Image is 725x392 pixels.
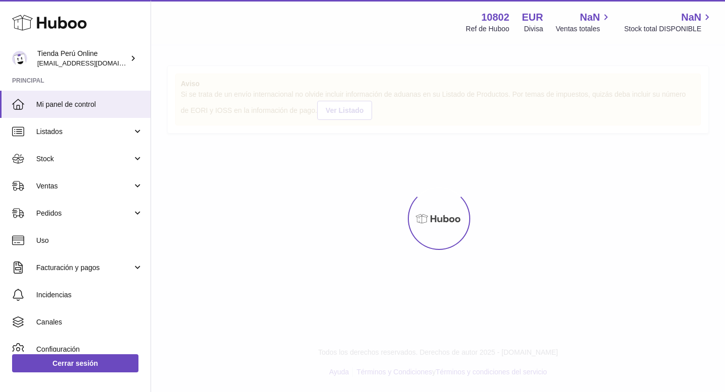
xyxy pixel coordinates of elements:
div: Ref de Huboo [466,24,509,34]
span: Stock [36,154,132,164]
strong: EUR [522,11,543,24]
span: Facturación y pagos [36,263,132,273]
span: Incidencias [36,290,143,300]
div: Divisa [524,24,543,34]
a: NaN Ventas totales [556,11,612,34]
span: Listados [36,127,132,137]
span: Configuración [36,345,143,354]
a: Cerrar sesión [12,354,138,372]
span: Stock total DISPONIBLE [624,24,713,34]
span: Uso [36,236,143,245]
div: Tienda Perú Online [37,49,128,68]
img: contacto@tiendaperuonline.com [12,51,27,66]
span: Pedidos [36,209,132,218]
span: Ventas [36,181,132,191]
a: NaN Stock total DISPONIBLE [624,11,713,34]
span: NaN [580,11,600,24]
span: Canales [36,317,143,327]
strong: 10802 [481,11,510,24]
span: NaN [681,11,701,24]
span: Ventas totales [556,24,612,34]
span: [EMAIL_ADDRESS][DOMAIN_NAME] [37,59,148,67]
span: Mi panel de control [36,100,143,109]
